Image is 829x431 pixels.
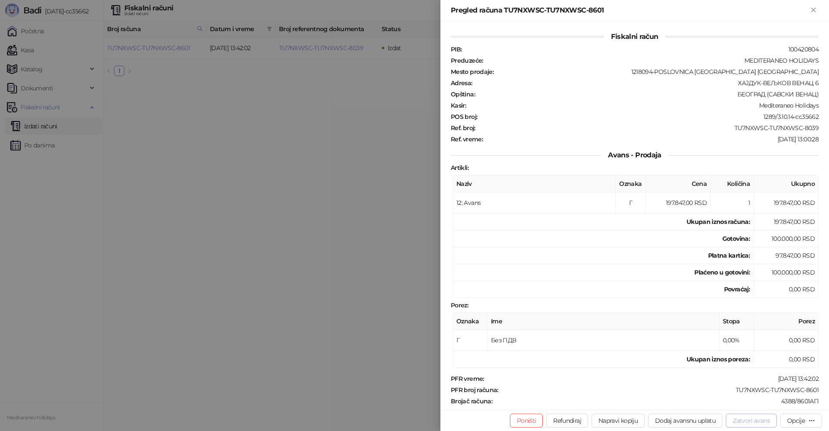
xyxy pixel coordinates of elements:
[546,414,588,428] button: Refundiraj
[754,281,819,298] td: 0,00 RSD
[451,135,483,143] strong: Ref. vreme :
[780,414,822,428] button: Opcije
[754,351,819,368] td: 0,00 RSD
[451,164,468,172] strong: Artikli :
[484,57,820,64] div: MEDITERANEO HOLIDAYS
[451,301,468,309] strong: Porez :
[451,79,472,87] strong: Adresa :
[711,192,754,214] td: 1
[453,330,487,351] td: Г
[473,79,820,87] div: ХАЈДУК-ВЕЉКОВ ВЕНАЦ 6
[724,285,750,293] strong: Povraćaj:
[808,5,819,16] button: Zatvori
[453,192,616,214] td: 12: Avans
[451,90,475,98] strong: Opština :
[476,90,820,98] div: БЕОГРАД (САВСКИ ВЕНАЦ)
[451,5,808,16] div: Pregled računa TU7NXWSC-TU7NXWSC-8601
[592,414,645,428] button: Napravi kopiju
[478,113,820,121] div: 1289/3.10.14-cc35662
[493,397,820,405] div: 4388/8601АП
[451,113,477,121] strong: POS broj :
[451,124,475,132] strong: Ref. broj :
[601,151,668,159] span: Avans - Prodaja
[646,176,711,192] th: Cena
[719,313,754,330] th: Stopa
[711,176,754,192] th: Količina
[754,230,819,247] td: 100.000,00 RSD
[487,330,719,351] td: Без ПДВ
[687,355,750,363] strong: Ukupan iznos poreza:
[453,313,487,330] th: Oznaka
[485,375,820,383] div: [DATE] 13:42:02
[604,32,665,41] span: Fiskalni račun
[722,235,750,243] strong: Gotovina :
[467,102,820,109] div: Mediteraneo Holidays
[476,124,820,132] div: TU7NXWSC-TU7NXWSC-8039
[754,264,819,281] td: 100.000,00 RSD
[754,313,819,330] th: Porez
[451,375,484,383] strong: PFR vreme :
[451,397,492,405] strong: Brojač računa :
[754,176,819,192] th: Ukupno
[451,45,462,53] strong: PIB :
[616,192,646,214] td: Г
[451,68,494,76] strong: Mesto prodaje :
[726,414,777,428] button: Zatvori avans
[754,330,819,351] td: 0,00 RSD
[708,252,750,259] strong: Platna kartica :
[648,414,722,428] button: Dodaj avansnu uplatu
[754,192,819,214] td: 197.847,00 RSD
[484,135,820,143] div: [DATE] 13:00:28
[616,176,646,192] th: Oznaka
[646,192,711,214] td: 197.847,00 RSD
[451,57,483,64] strong: Preduzeće :
[499,386,820,394] div: TU7NXWSC-TU7NXWSC-8601
[462,45,820,53] div: 100420804
[451,102,466,109] strong: Kasir :
[719,330,754,351] td: 0,00%
[494,68,820,76] div: 1218094-POSLOVNICA [GEOGRAPHIC_DATA] [GEOGRAPHIC_DATA]
[451,386,498,394] strong: PFR broj računa :
[754,247,819,264] td: 97.847,00 RSD
[694,268,750,276] strong: Plaćeno u gotovini:
[754,214,819,230] td: 197.847,00 RSD
[487,313,719,330] th: Ime
[598,417,638,425] span: Napravi kopiju
[453,176,616,192] th: Naziv
[687,218,750,226] strong: Ukupan iznos računa :
[510,414,543,428] button: Poništi
[787,417,805,425] div: Opcije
